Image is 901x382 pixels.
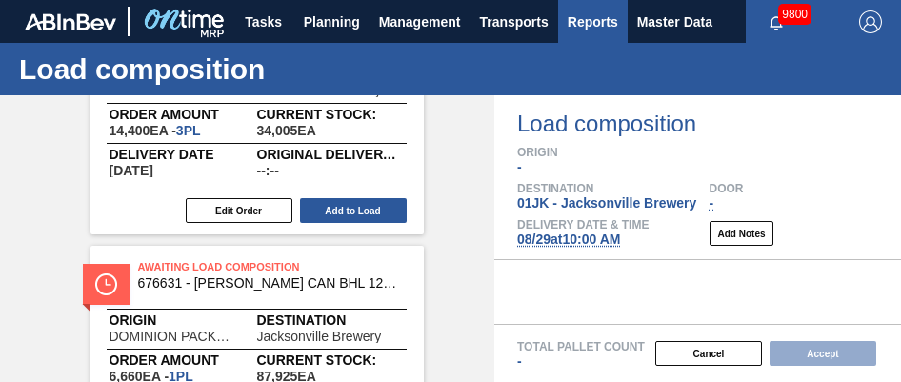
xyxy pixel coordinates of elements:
[110,314,257,326] span: Origin
[257,330,382,343] span: Jacksonville Brewery
[517,219,649,231] span: Delivery Date & Time
[479,10,548,33] span: Transports
[257,164,279,177] span: --:--
[257,354,405,366] span: Current Stock:
[517,183,710,194] span: Destination
[517,195,696,211] span: 01JK - Jacksonville Brewery
[710,195,714,211] span: -
[257,124,316,137] span: ,34,005,EA,
[637,10,712,33] span: Master Data
[257,109,405,120] span: Current Stock:
[138,257,405,276] span: Awaiting Load Composition
[186,198,292,223] button: Edit Order
[304,10,360,33] span: Planning
[778,4,811,25] span: 9800
[517,159,522,174] span: -
[243,10,285,33] span: Tasks
[300,198,407,223] button: Add to Load
[110,109,257,120] span: Order amount
[257,314,405,326] span: Destination
[746,9,807,35] button: Notifications
[379,10,461,33] span: Management
[859,10,882,33] img: Logout
[138,276,405,291] span: 676631 - CARR CAN BHL 12OZ CAN PK 12/12 CAN 0123
[110,354,257,366] span: Order amount
[517,231,620,247] span: 08/29 at 10:00 AM
[110,330,238,343] span: DOMINION PACKAGING, INC.
[257,149,405,160] span: Original delivery time
[655,341,762,366] button: Cancel
[110,164,153,177] span: 08/28/2025
[95,273,117,295] img: status
[19,58,357,80] h1: Load composition
[710,221,773,246] button: Add Notes
[176,123,201,138] span: 3,PL
[110,149,257,160] span: Delivery Date
[517,112,901,135] span: Load composition
[568,10,618,33] span: Reports
[110,124,201,137] span: 14,400EA-3PL
[517,147,901,158] span: Origin
[25,13,116,30] img: TNhmsLtSVTkK8tSr43FrP2fwEKptu5GPRR3wAAAABJRU5ErkJggg==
